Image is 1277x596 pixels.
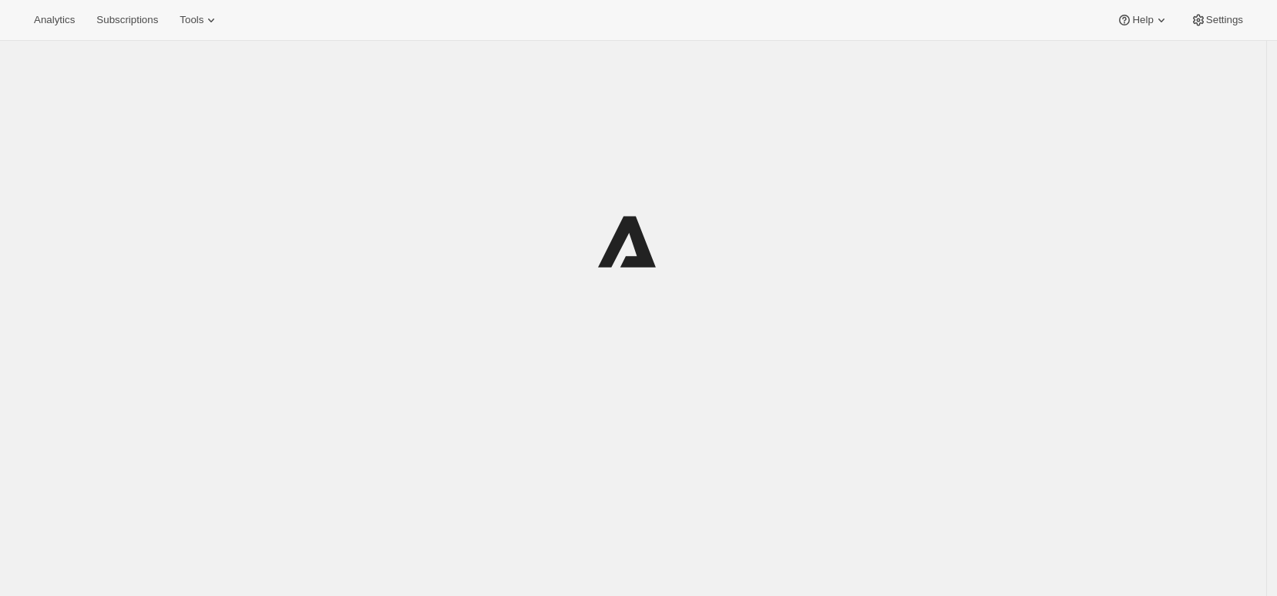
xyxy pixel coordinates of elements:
[180,14,203,26] span: Tools
[1132,14,1153,26] span: Help
[25,9,84,31] button: Analytics
[1107,9,1178,31] button: Help
[87,9,167,31] button: Subscriptions
[34,14,75,26] span: Analytics
[1181,9,1252,31] button: Settings
[1206,14,1243,26] span: Settings
[96,14,158,26] span: Subscriptions
[170,9,228,31] button: Tools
